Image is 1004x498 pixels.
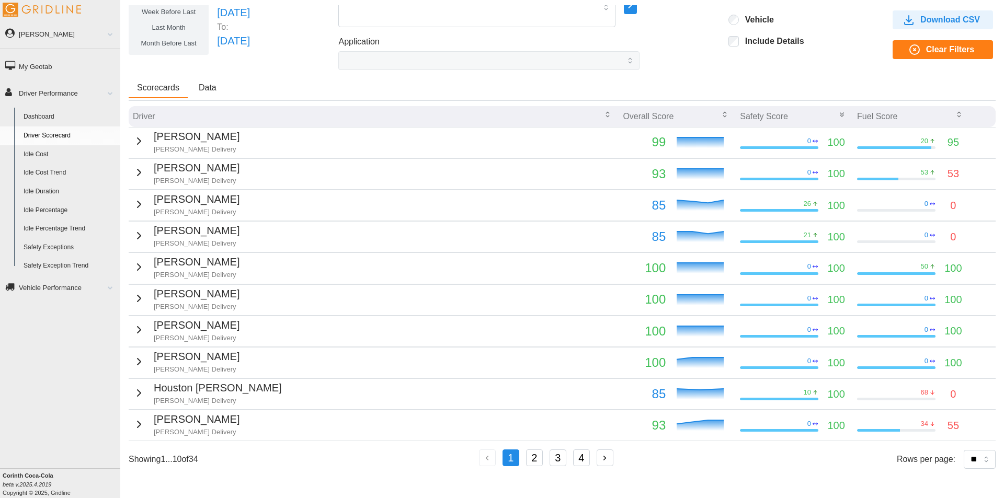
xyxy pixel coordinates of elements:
label: Application [338,36,379,49]
span: Data [199,84,216,92]
p: 100 [623,289,666,309]
p: 100 [827,198,845,214]
p: To: [217,21,250,33]
p: 100 [827,229,845,245]
p: 0 [807,262,811,271]
p: 50 [920,262,928,271]
p: 85 [623,384,666,404]
p: 0 [807,136,811,146]
p: 0 [925,294,928,303]
p: Fuel Score [857,110,897,122]
p: 53 [920,168,928,177]
p: 100 [827,386,845,402]
a: Idle Percentage [19,201,120,220]
p: 85 [623,227,666,247]
p: 100 [827,355,845,371]
p: 100 [827,260,845,276]
p: 85 [623,195,666,215]
span: Clear Filters [926,41,974,59]
span: Month Before Last [141,39,197,47]
button: 3 [550,449,566,466]
p: 100 [623,258,666,278]
p: 100 [944,323,962,339]
p: [DATE] [217,5,250,21]
p: [PERSON_NAME] [154,254,239,270]
p: 95 [948,134,959,150]
p: Houston [PERSON_NAME] [154,380,282,396]
p: 100 [827,323,845,339]
p: 99 [623,132,666,152]
p: 100 [623,353,666,373]
p: [PERSON_NAME] Delivery [154,239,239,248]
p: 100 [944,292,962,308]
p: [PERSON_NAME] [154,160,239,176]
button: [PERSON_NAME][PERSON_NAME] Delivery [133,411,239,437]
label: Include Details [739,36,804,47]
p: 55 [948,418,959,434]
p: [PERSON_NAME] Delivery [154,396,282,406]
p: [PERSON_NAME] Delivery [154,270,239,280]
p: 100 [944,260,962,276]
p: Driver [133,110,155,122]
div: Copyright © 2025, Gridline [3,471,120,497]
a: Idle Cost [19,145,120,164]
span: Week Before Last [142,8,196,16]
p: [PERSON_NAME] [154,223,239,239]
p: 20 [920,136,928,146]
p: 0 [807,294,811,303]
p: 100 [623,321,666,341]
a: Idle Duration [19,182,120,201]
button: [PERSON_NAME][PERSON_NAME] Delivery [133,191,239,217]
p: [PERSON_NAME] Delivery [154,365,239,374]
p: [PERSON_NAME] Delivery [154,145,239,154]
p: [PERSON_NAME] [154,286,239,302]
p: [PERSON_NAME] [154,317,239,333]
a: Safety Exception Trend [19,257,120,275]
img: Gridline [3,3,81,17]
button: [PERSON_NAME][PERSON_NAME] Delivery [133,317,239,343]
span: Download CSV [920,11,980,29]
p: 0 [925,230,928,240]
p: 100 [827,418,845,434]
p: 0 [807,325,811,334]
span: Last Month [152,24,185,31]
p: 0 [807,356,811,366]
p: [PERSON_NAME] Delivery [154,302,239,311]
p: 0 [950,386,956,402]
p: [PERSON_NAME] Delivery [154,207,239,217]
button: [PERSON_NAME][PERSON_NAME] Delivery [133,254,239,280]
p: Rows per page: [897,453,955,465]
p: 26 [804,199,811,209]
i: beta v.2025.4.2019 [3,481,51,488]
p: 0 [925,325,928,334]
p: Showing 1 ... 10 of 34 [129,453,198,465]
b: Corinth Coca-Cola [3,472,53,479]
p: [PERSON_NAME] Delivery [154,176,239,186]
p: 0 [950,198,956,214]
p: 0 [807,419,811,428]
button: 4 [573,449,590,466]
p: [PERSON_NAME] [154,349,239,365]
p: 34 [920,419,928,428]
p: [DATE] [217,33,250,49]
p: 93 [623,415,666,435]
button: [PERSON_NAME][PERSON_NAME] Delivery [133,129,239,154]
p: 53 [948,166,959,182]
p: 0 [925,199,928,209]
button: 1 [503,449,519,466]
button: Clear Filters [893,40,993,59]
label: Vehicle [739,15,774,25]
p: 100 [827,292,845,308]
a: Safety Exceptions [19,238,120,257]
a: Dashboard [19,108,120,126]
p: 100 [827,166,845,182]
p: 10 [804,388,811,397]
a: Driver Scorecard [19,126,120,145]
p: 100 [944,355,962,371]
p: 21 [804,230,811,240]
button: Houston [PERSON_NAME][PERSON_NAME] Delivery [133,380,282,406]
p: 93 [623,164,666,184]
p: [PERSON_NAME] Delivery [154,427,239,437]
p: [PERSON_NAME] [154,129,239,145]
button: [PERSON_NAME][PERSON_NAME] Delivery [133,160,239,186]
